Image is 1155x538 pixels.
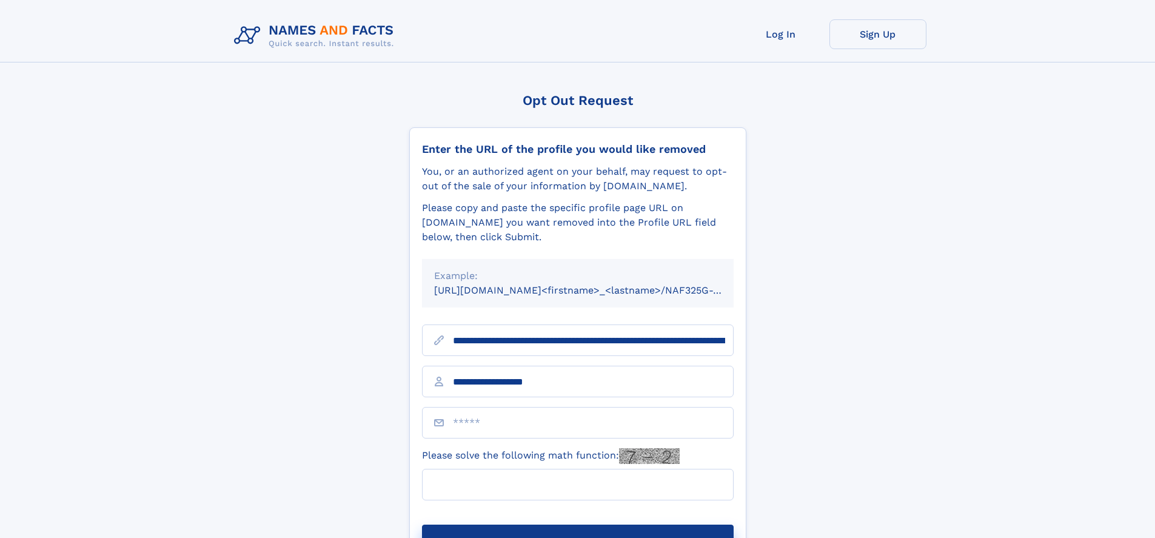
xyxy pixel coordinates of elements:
[422,201,734,244] div: Please copy and paste the specific profile page URL on [DOMAIN_NAME] you want removed into the Pr...
[829,19,926,49] a: Sign Up
[422,164,734,193] div: You, or an authorized agent on your behalf, may request to opt-out of the sale of your informatio...
[732,19,829,49] a: Log In
[422,448,680,464] label: Please solve the following math function:
[409,93,746,108] div: Opt Out Request
[422,143,734,156] div: Enter the URL of the profile you would like removed
[229,19,404,52] img: Logo Names and Facts
[434,269,721,283] div: Example:
[434,284,757,296] small: [URL][DOMAIN_NAME]<firstname>_<lastname>/NAF325G-xxxxxxxx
